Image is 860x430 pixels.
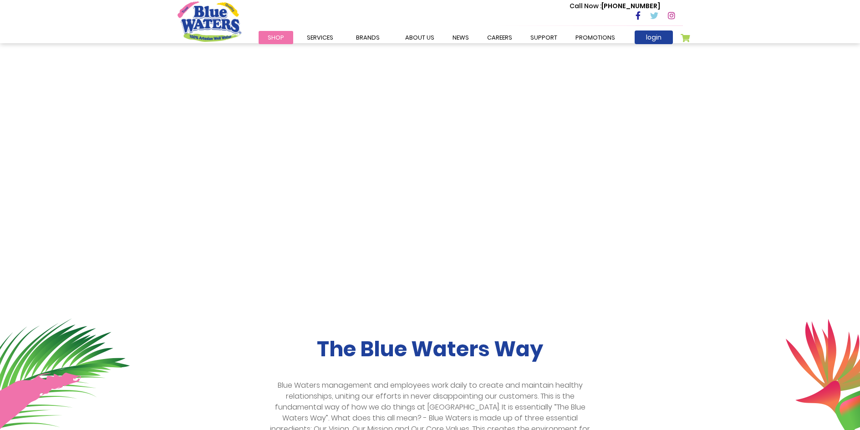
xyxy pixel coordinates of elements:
a: store logo [178,1,241,41]
a: login [635,30,673,44]
span: Brands [356,33,380,42]
a: Promotions [566,31,624,44]
h2: The Blue Waters Way [178,337,683,362]
a: support [521,31,566,44]
span: Shop [268,33,284,42]
a: about us [396,31,443,44]
a: News [443,31,478,44]
span: Services [307,33,333,42]
p: [PHONE_NUMBER] [570,1,660,11]
a: Brands [347,31,389,44]
span: Call Now : [570,1,601,10]
a: Shop [259,31,293,44]
a: careers [478,31,521,44]
a: Services [298,31,342,44]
